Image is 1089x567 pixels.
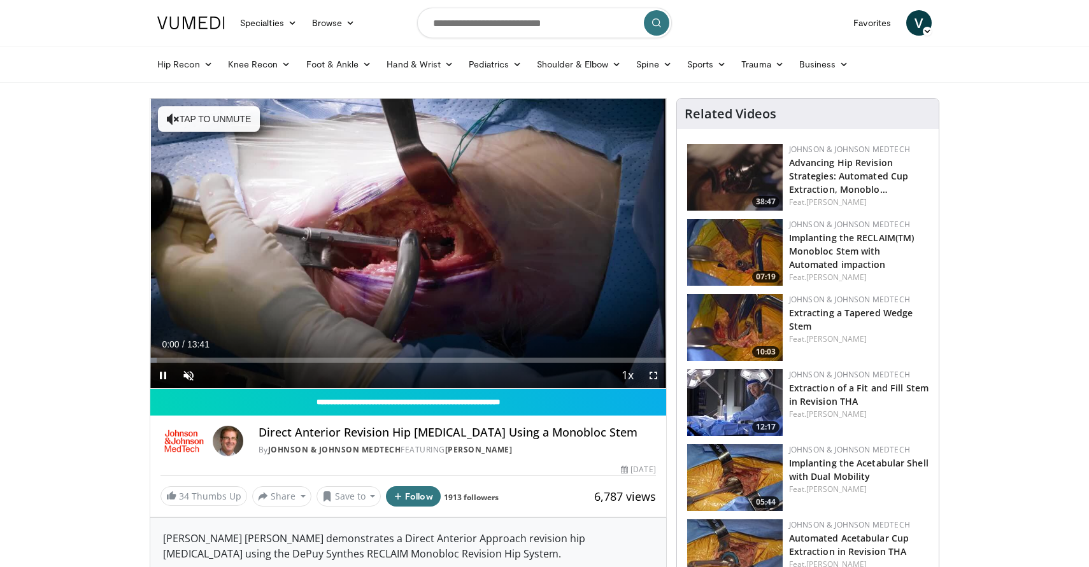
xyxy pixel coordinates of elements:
a: 34 Thumbs Up [160,486,247,506]
button: Fullscreen [641,363,666,388]
a: Implanting the Acetabular Shell with Dual Mobility [789,457,929,482]
span: / [182,339,185,349]
span: 38:47 [752,196,779,207]
button: Share [252,486,311,507]
div: Feat. [789,197,929,208]
a: Johnson & Johnson MedTech [268,444,401,455]
img: 82aed312-2a25-4631-ae62-904ce62d2708.150x105_q85_crop-smart_upscale.jpg [687,369,783,436]
a: Business [792,52,857,77]
a: Johnson & Johnson MedTech [789,369,910,380]
button: Tap to unmute [158,106,260,132]
img: Johnson & Johnson MedTech [160,426,208,456]
a: Sports [680,52,734,77]
h4: Direct Anterior Revision Hip [MEDICAL_DATA] Using a Monobloc Stem [259,426,656,440]
a: Extracting a Tapered Wedge Stem [789,307,913,332]
a: Extraction of a Fit and Fill Stem in Revision THA [789,382,929,407]
a: Johnson & Johnson MedTech [789,444,910,455]
a: Shoulder & Elbow [529,52,629,77]
span: 13:41 [187,339,210,349]
a: Johnson & Johnson MedTech [789,294,910,305]
div: By FEATURING [259,444,656,456]
a: Johnson & Johnson MedTech [789,144,910,155]
a: 38:47 [687,144,783,211]
img: 9f1a5b5d-2ba5-4c40-8e0c-30b4b8951080.150x105_q85_crop-smart_upscale.jpg [687,144,783,211]
img: Avatar [213,426,243,456]
div: [DATE] [621,464,655,475]
h4: Related Videos [685,106,776,122]
a: 1913 followers [444,492,499,503]
a: [PERSON_NAME] [806,409,867,419]
div: Progress Bar [150,358,666,363]
div: Feat. [789,272,929,283]
a: Pediatrics [461,52,529,77]
a: [PERSON_NAME] [806,272,867,283]
a: [PERSON_NAME] [806,333,867,344]
img: VuMedi Logo [157,17,225,29]
a: Johnson & Johnson MedTech [789,519,910,530]
a: V [906,10,932,36]
a: 10:03 [687,294,783,361]
span: 05:44 [752,496,779,508]
a: Favorites [846,10,899,36]
span: 34 [179,490,189,502]
a: Hand & Wrist [379,52,461,77]
img: 0b84e8e2-d493-4aee-915d-8b4f424ca292.150x105_q85_crop-smart_upscale.jpg [687,294,783,361]
img: 9c1ab193-c641-4637-bd4d-10334871fca9.150x105_q85_crop-smart_upscale.jpg [687,444,783,511]
img: ffc33e66-92ed-4f11-95c4-0a160745ec3c.150x105_q85_crop-smart_upscale.jpg [687,219,783,286]
div: Feat. [789,484,929,495]
video-js: Video Player [150,99,666,389]
input: Search topics, interventions [417,8,672,38]
a: Advancing Hip Revision Strategies: Automated Cup Extraction, Monoblo… [789,157,909,195]
span: 6,787 views [594,489,656,504]
a: [PERSON_NAME] [445,444,513,455]
button: Playback Rate [615,363,641,388]
button: Save to [317,486,381,507]
div: Feat. [789,409,929,420]
button: Pause [150,363,176,388]
a: [PERSON_NAME] [806,197,867,207]
button: Unmute [176,363,201,388]
button: Follow [386,486,441,507]
a: Spine [629,52,679,77]
span: 07:19 [752,271,779,283]
a: Johnson & Johnson MedTech [789,219,910,230]
span: 10:03 [752,346,779,358]
span: 0:00 [162,339,179,349]
a: 07:19 [687,219,783,286]
span: 12:17 [752,421,779,433]
a: Specialties [232,10,304,36]
a: 12:17 [687,369,783,436]
a: Foot & Ankle [299,52,380,77]
a: [PERSON_NAME] [806,484,867,494]
a: Implanting the RECLAIM(TM) Monobloc Stem with Automated impaction [789,232,915,270]
div: Feat. [789,333,929,345]
a: 05:44 [687,444,783,511]
a: Knee Recon [220,52,299,77]
a: Trauma [734,52,792,77]
a: Hip Recon [150,52,220,77]
a: Browse [304,10,363,36]
a: Automated Acetabular Cup Extraction in Revision THA [789,532,909,557]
